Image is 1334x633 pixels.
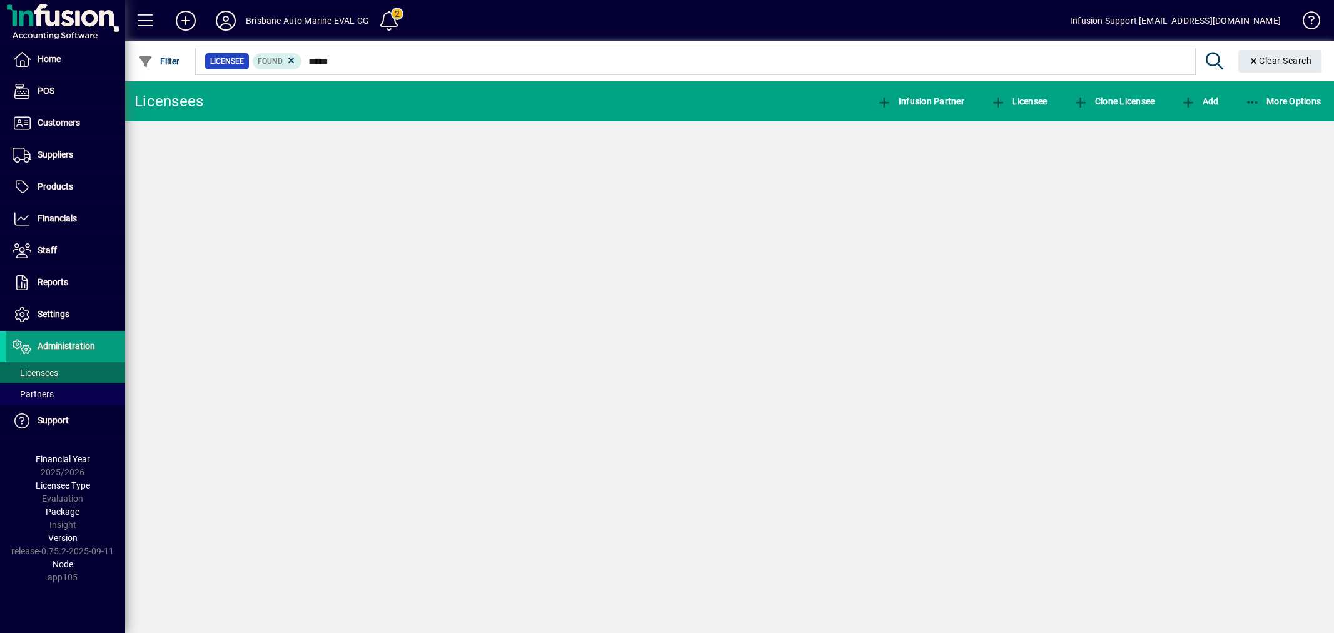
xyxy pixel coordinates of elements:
span: Reports [38,277,68,287]
button: Clone Licensee [1070,90,1158,113]
a: Partners [6,383,125,405]
span: Products [38,181,73,191]
span: Support [38,415,69,425]
button: Infusion Partner [874,90,968,113]
a: Products [6,171,125,203]
button: Add [166,9,206,32]
button: Licensee [988,90,1051,113]
span: Administration [38,341,95,351]
a: POS [6,76,125,107]
div: Licensees [134,91,203,111]
a: Support [6,405,125,437]
span: Staff [38,245,57,255]
span: Settings [38,309,69,319]
span: Suppliers [38,149,73,160]
span: Node [53,559,73,569]
span: Licensee [991,96,1048,106]
span: Customers [38,118,80,128]
span: Partners [13,389,54,399]
div: Infusion Support [EMAIL_ADDRESS][DOMAIN_NAME] [1070,11,1281,31]
span: POS [38,86,54,96]
a: Financials [6,203,125,235]
button: Filter [135,50,183,73]
a: Customers [6,108,125,139]
button: More Options [1242,90,1325,113]
span: Package [46,507,79,517]
span: Filter [138,56,180,66]
a: Knowledge Base [1293,3,1318,43]
a: Reports [6,267,125,298]
a: Suppliers [6,139,125,171]
span: More Options [1245,96,1321,106]
button: Add [1178,90,1221,113]
span: Clone Licensee [1073,96,1155,106]
span: Clear Search [1248,56,1312,66]
span: Licensee Type [36,480,90,490]
span: Home [38,54,61,64]
a: Staff [6,235,125,266]
span: Financials [38,213,77,223]
span: Licensees [13,368,58,378]
span: Licensee [210,55,244,68]
mat-chip: Found Status: Found [253,53,302,69]
span: Found [258,57,283,66]
span: Add [1181,96,1218,106]
div: Brisbane Auto Marine EVAL CG [246,11,369,31]
button: Clear [1238,50,1322,73]
a: Settings [6,299,125,330]
span: Version [48,533,78,543]
button: Profile [206,9,246,32]
span: Infusion Partner [877,96,964,106]
span: Financial Year [36,454,90,464]
a: Home [6,44,125,75]
a: Licensees [6,362,125,383]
